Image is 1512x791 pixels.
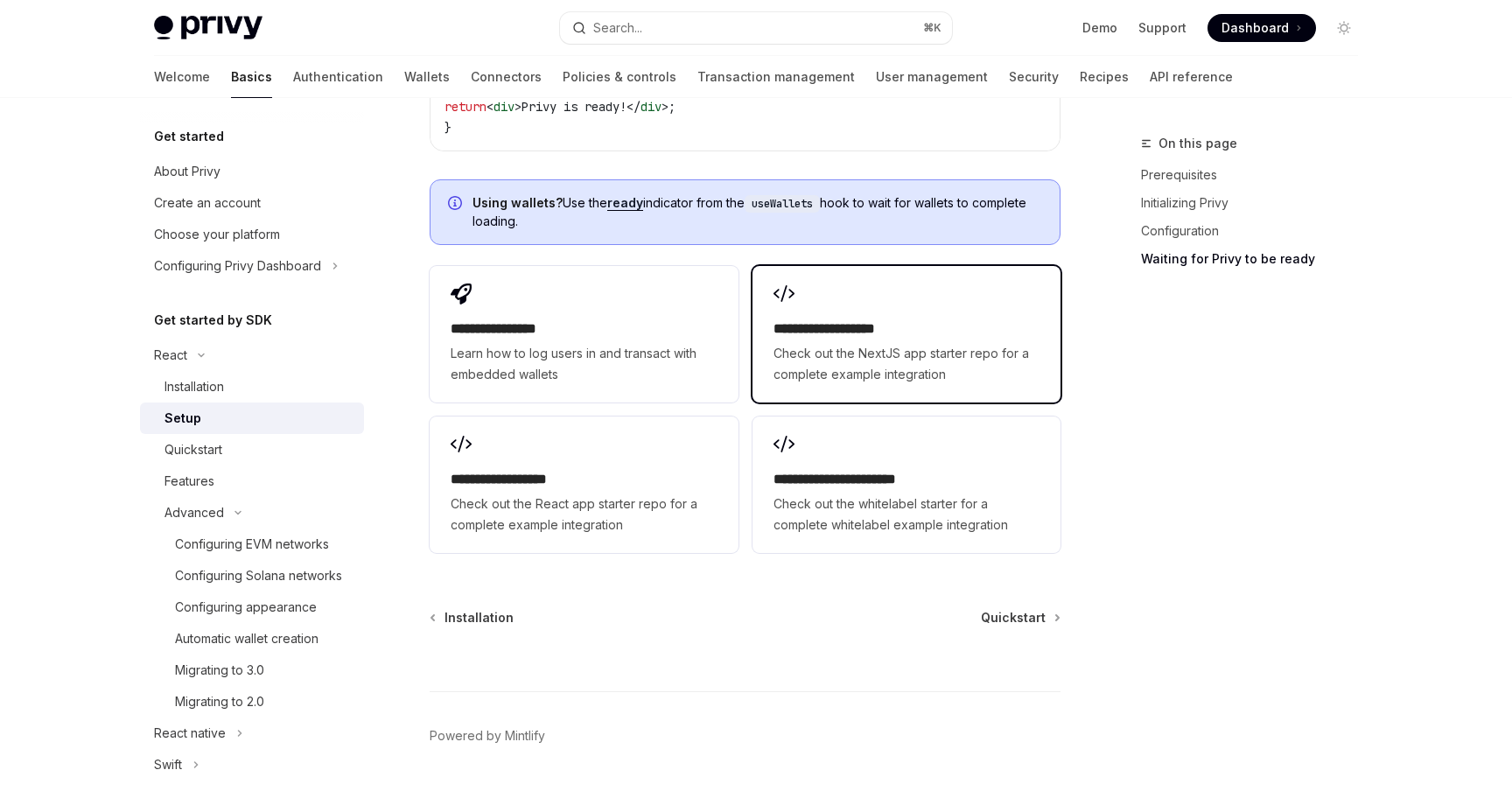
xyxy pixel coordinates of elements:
[697,56,855,98] a: Transaction management
[981,609,1046,626] span: Quickstart
[1138,19,1186,37] a: Support
[175,691,264,712] div: Migrating to 2.0
[981,609,1059,626] a: Quickstart
[293,56,383,98] a: Authentication
[444,609,514,626] span: Installation
[140,339,364,371] button: Toggle React section
[1141,189,1372,217] a: Initializing Privy
[164,439,222,460] div: Quickstart
[472,195,563,210] strong: Using wallets?
[154,56,210,98] a: Welcome
[140,371,364,402] a: Installation
[607,195,643,211] a: ready
[140,465,364,497] a: Features
[154,224,280,245] div: Choose your platform
[1082,19,1117,37] a: Demo
[668,99,675,115] span: ;
[1150,56,1233,98] a: API reference
[1221,19,1289,37] span: Dashboard
[154,192,261,213] div: Create an account
[493,99,514,115] span: div
[140,219,364,250] a: Choose your platform
[444,120,451,136] span: }
[1158,133,1237,154] span: On this page
[164,376,224,397] div: Installation
[175,660,264,681] div: Migrating to 3.0
[431,609,514,626] a: Installation
[451,493,717,535] span: Check out the React app starter repo for a complete example integration
[175,565,342,586] div: Configuring Solana networks
[140,623,364,654] a: Automatic wallet creation
[140,717,364,749] button: Toggle React native section
[140,749,364,780] button: Toggle Swift section
[563,56,676,98] a: Policies & controls
[140,686,364,717] a: Migrating to 2.0
[514,99,521,115] span: >
[154,255,321,276] div: Configuring Privy Dashboard
[1330,14,1358,42] button: Toggle dark mode
[140,560,364,591] a: Configuring Solana networks
[560,12,952,44] button: Open search
[140,250,364,282] button: Toggle Configuring Privy Dashboard section
[1141,217,1372,245] a: Configuration
[752,416,1060,553] a: **** **** **** **** ***Check out the whitelabel starter for a complete whitelabel example integra...
[876,56,988,98] a: User management
[140,434,364,465] a: Quickstart
[472,194,1042,230] span: Use the indicator from the hook to wait for wallets to complete loading.
[451,343,717,385] span: Learn how to log users in and transact with embedded wallets
[175,597,317,618] div: Configuring appearance
[773,343,1039,385] span: Check out the NextJS app starter repo for a complete example integration
[430,416,738,553] a: **** **** **** ***Check out the React app starter repo for a complete example integration
[471,56,542,98] a: Connectors
[1207,14,1316,42] a: Dashboard
[154,126,224,147] h5: Get started
[140,654,364,686] a: Migrating to 3.0
[164,471,214,492] div: Features
[154,723,226,744] div: React native
[140,497,364,528] button: Toggle Advanced section
[154,310,272,331] h5: Get started by SDK
[154,754,182,775] div: Swift
[140,402,364,434] a: Setup
[430,266,738,402] a: **** **** **** *Learn how to log users in and transact with embedded wallets
[430,727,545,745] a: Powered by Mintlify
[1009,56,1059,98] a: Security
[593,17,642,38] div: Search...
[661,99,668,115] span: >
[154,161,220,182] div: About Privy
[773,493,1039,535] span: Check out the whitelabel starter for a complete whitelabel example integration
[923,21,941,35] span: ⌘ K
[154,16,262,40] img: light logo
[745,195,820,213] code: useWallets
[154,345,187,366] div: React
[175,534,329,555] div: Configuring EVM networks
[521,99,626,115] span: Privy is ready!
[444,99,486,115] span: return
[752,266,1060,402] a: **** **** **** ****Check out the NextJS app starter repo for a complete example integration
[626,99,640,115] span: </
[231,56,272,98] a: Basics
[640,99,661,115] span: div
[1141,245,1372,273] a: Waiting for Privy to be ready
[140,591,364,623] a: Configuring appearance
[164,502,224,523] div: Advanced
[140,156,364,187] a: About Privy
[486,99,493,115] span: <
[140,187,364,219] a: Create an account
[164,408,201,429] div: Setup
[448,196,465,213] svg: Info
[175,628,318,649] div: Automatic wallet creation
[1141,161,1372,189] a: Prerequisites
[140,528,364,560] a: Configuring EVM networks
[1080,56,1129,98] a: Recipes
[404,56,450,98] a: Wallets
